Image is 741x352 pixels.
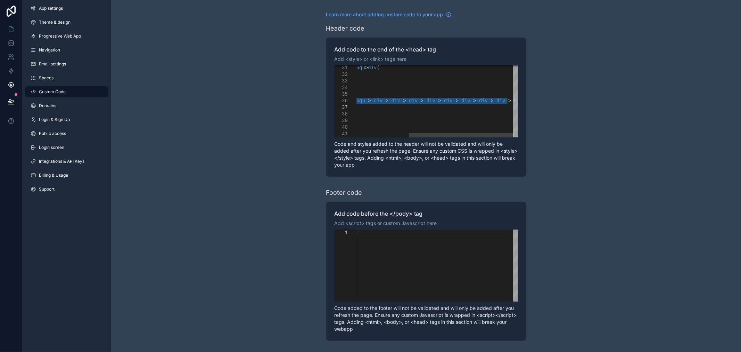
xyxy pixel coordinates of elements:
div: 37 [335,104,348,111]
span: > [455,98,458,104]
span: · [365,98,368,104]
div: 35 [335,91,348,98]
div: 34 [335,85,348,91]
span: Email settings [39,61,66,67]
span: { [377,65,379,71]
span: > [508,98,511,104]
span: Support [39,186,55,192]
span: Custom Code [39,89,66,95]
span: Billing & Usage [39,173,68,178]
span: · [511,98,514,104]
span: div [409,98,418,104]
span: App settings [39,6,63,11]
span: div [496,98,505,104]
a: Support [25,184,108,195]
a: Email settings [25,58,108,70]
span: Spaces [39,75,53,81]
p: Add <style> or <link> tags here [335,56,518,63]
span: > [368,98,371,104]
span: div [391,98,400,104]
span: div [461,98,470,104]
span: · [476,98,479,104]
a: Integrations & API Keys [25,156,108,167]
span: · [505,98,508,104]
div: 41 [335,131,348,137]
p: Code and styles added to the header will not be validated and will only be added after you refres... [335,141,518,168]
span: div [444,98,453,104]
span: div [426,98,435,104]
span: > [365,65,368,71]
div: 1 [335,230,348,236]
a: Navigation [25,45,108,56]
span: · [488,98,491,104]
span: Domains [39,103,56,109]
div: 39 [335,118,348,124]
span: > [403,98,406,104]
span: Login screen [39,145,64,150]
span: div [374,98,382,104]
a: Domains [25,100,108,111]
span: > [438,98,441,104]
span: · [388,98,391,104]
a: Custom Code [25,86,108,97]
span: Login & Sign Up [39,117,70,122]
span: · [400,98,403,104]
span: > [420,98,423,104]
span: div [479,98,487,104]
a: Login screen [25,142,108,153]
span: · [459,98,461,104]
div: Header code [326,24,365,33]
span: · [418,98,420,104]
span: Learn more about adding custom code to your app [326,11,443,18]
span: · [453,98,455,104]
label: Add code before the </body> tag [335,210,518,217]
span: Progressive Web App [39,33,81,39]
div: 40 [335,124,348,131]
span: · [423,98,426,104]
span: · [382,98,385,104]
label: Add code to the end of the <head> tag [335,46,518,53]
a: Login & Sign Up [25,114,108,125]
span: · [470,98,473,104]
a: Public access [25,128,108,139]
a: Spaces [25,72,108,83]
span: · [435,98,438,104]
a: App settings [25,3,108,14]
p: Code added to the footer will not be validated and will only be added after you refresh the page.... [335,305,518,333]
a: Learn more about adding custom code to your app [326,11,452,18]
a: Billing & Usage [25,170,108,181]
span: · [441,98,444,104]
span: Navigation [39,47,60,53]
p: Add <script> tags or custom Javascript here [335,220,518,227]
span: div [368,65,377,71]
span: > [491,98,493,104]
div: Footer code [326,188,362,198]
span: · [406,98,409,104]
span: Integrations & API Keys [39,159,84,164]
span: · [371,98,373,104]
span: Theme & design [39,19,71,25]
a: Theme & design [25,17,108,28]
div: 31 [335,65,348,71]
a: Progressive Web App [25,31,108,42]
span: > [385,98,388,104]
div: 38 [335,111,348,118]
div: 33 [335,78,348,85]
div: 32 [335,71,348,78]
span: > [473,98,476,104]
span: Public access [39,131,66,136]
div: 36 [335,98,348,104]
span: · [493,98,496,104]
